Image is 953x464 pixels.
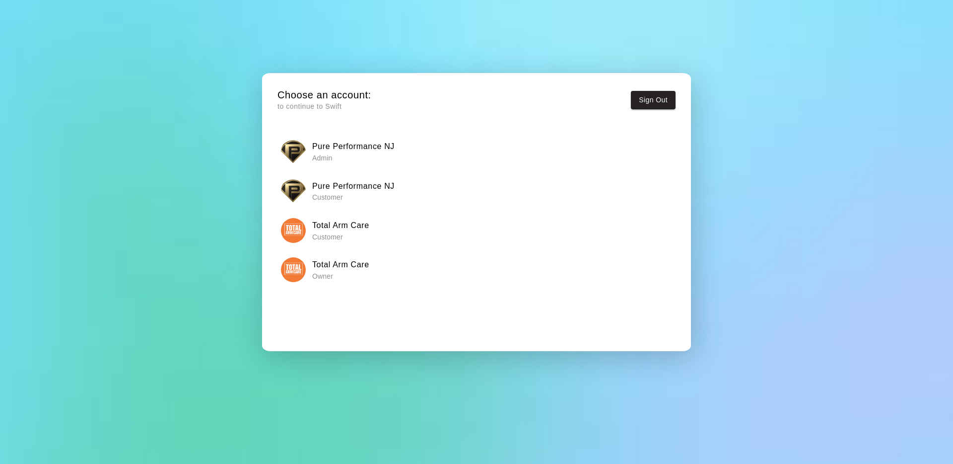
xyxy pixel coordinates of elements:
button: Sign Out [631,91,676,109]
img: Total Arm Care [281,218,306,243]
h6: Pure Performance NJ [312,180,395,193]
h6: Total Arm Care [312,219,369,232]
h6: Pure Performance NJ [312,140,395,153]
button: Total Arm CareTotal Arm Care Owner [277,254,676,285]
button: Pure Performance NJPure Performance NJ Admin [277,136,676,167]
p: Owner [312,271,369,281]
img: Pure Performance NJ [281,139,306,164]
img: Total Arm Care [281,257,306,282]
button: Pure Performance NJPure Performance NJ Customer [277,175,676,207]
h5: Choose an account: [277,88,371,102]
p: Admin [312,153,395,163]
p: Customer [312,192,395,202]
button: Total Arm CareTotal Arm Care Customer [277,215,676,246]
img: Pure Performance NJ [281,178,306,203]
p: Customer [312,232,369,242]
p: to continue to Swift [277,101,371,112]
h6: Total Arm Care [312,258,369,271]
